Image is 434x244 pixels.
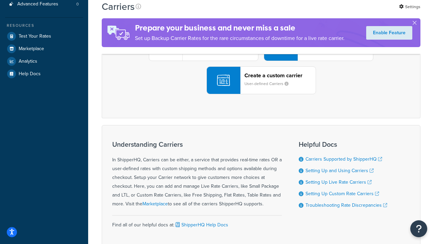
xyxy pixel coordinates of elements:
a: Marketplace [142,200,168,207]
img: ad-rules-rateshop-fe6ec290ccb7230408bd80ed9643f0289d75e0ffd9eb532fc0e269fcd187b520.png [102,18,135,47]
div: Find all of our helpful docs at: [112,215,282,229]
div: In ShipperHQ, Carriers can be either, a service that provides real-time rates OR a user-defined r... [112,141,282,208]
span: Advanced Features [17,1,58,7]
p: Set up Backup Carrier Rates for the rare circumstances of downtime for a live rate carrier. [135,34,344,43]
a: Test Your Rates [5,30,83,42]
h4: Prepare your business and never miss a sale [135,22,344,34]
img: icon-carrier-custom-c93b8a24.svg [217,74,230,87]
span: Help Docs [19,71,41,77]
a: Analytics [5,55,83,67]
a: Enable Feature [366,26,412,40]
a: Help Docs [5,68,83,80]
h3: Understanding Carriers [112,141,282,148]
span: Marketplace [19,46,44,52]
a: Setting Up Custom Rate Carriers [305,190,379,197]
h3: Helpful Docs [299,141,387,148]
span: 0 [76,1,79,7]
a: Setting Up and Using Carriers [305,167,374,174]
a: Settings [399,2,420,12]
small: User-defined Carriers [244,81,294,87]
button: Open Resource Center [410,220,427,237]
a: ShipperHQ Help Docs [174,221,228,228]
a: Troubleshooting Rate Discrepancies [305,202,387,209]
header: Create a custom carrier [244,72,316,79]
a: Marketplace [5,43,83,55]
a: Setting Up Live Rate Carriers [305,179,372,186]
button: Create a custom carrierUser-defined Carriers [206,66,316,94]
span: Test Your Rates [19,34,51,39]
span: Analytics [19,59,37,64]
div: Resources [5,23,83,28]
a: Carriers Supported by ShipperHQ [305,156,382,163]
